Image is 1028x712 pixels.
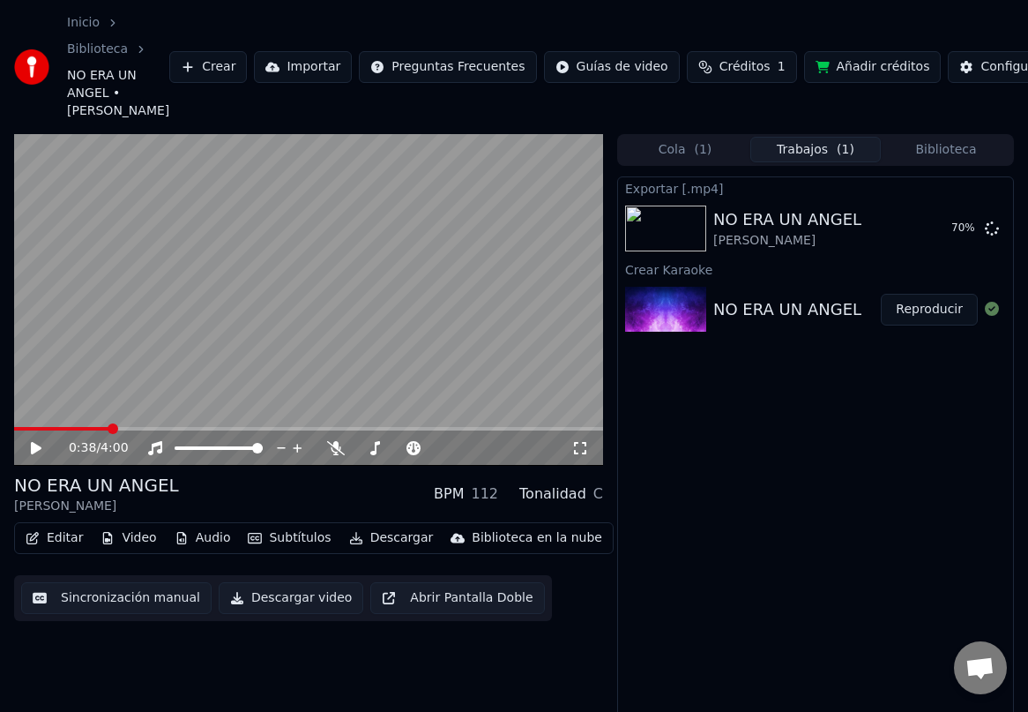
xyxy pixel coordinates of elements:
div: [PERSON_NAME] [713,232,861,250]
span: Créditos [719,58,771,76]
div: NO ERA UN ANGEL [713,207,861,232]
button: Cola [620,137,750,162]
span: ( 1 ) [837,141,854,159]
div: Chat abierto [954,641,1007,694]
button: Preguntas Frecuentes [359,51,536,83]
div: Biblioteca en la nube [472,529,602,547]
button: Guías de video [544,51,680,83]
div: NO ERA UN ANGEL [713,297,861,322]
div: / [69,439,111,457]
a: Biblioteca [67,41,128,58]
button: Descargar video [219,582,363,614]
div: 70 % [951,221,978,236]
button: Audio [168,526,238,551]
span: 1 [778,58,786,76]
div: Crear Karaoke [618,259,1013,280]
img: youka [14,49,49,85]
div: 112 [471,483,498,505]
nav: breadcrumb [67,14,169,120]
button: Abrir Pantalla Doble [370,582,544,614]
div: C [593,483,603,505]
button: Sincronización manual [21,582,212,614]
span: ( 1 ) [694,141,711,159]
button: Biblioteca [881,137,1011,162]
button: Video [93,526,163,551]
div: Tonalidad [519,483,586,505]
button: Trabajos [750,137,881,162]
a: Inicio [67,14,100,32]
button: Añadir créditos [804,51,942,83]
span: 4:00 [101,439,128,457]
span: 0:38 [69,439,96,457]
button: Importar [254,51,352,83]
button: Editar [19,526,90,551]
div: NO ERA UN ANGEL [14,473,179,498]
div: [PERSON_NAME] [14,498,179,515]
button: Crear [169,51,247,83]
button: Reproducir [881,294,978,326]
button: Subtítulos [241,526,338,551]
span: NO ERA UN ANGEL • [PERSON_NAME] [67,67,169,120]
div: BPM [434,483,464,505]
button: Descargar [342,526,441,551]
button: Créditos1 [687,51,797,83]
div: Exportar [.mp4] [618,177,1013,199]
